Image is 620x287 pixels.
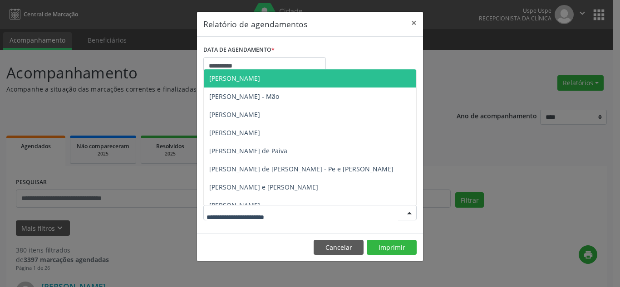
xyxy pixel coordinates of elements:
[209,165,394,173] span: [PERSON_NAME] de [PERSON_NAME] - Pe e [PERSON_NAME]
[209,128,260,137] span: [PERSON_NAME]
[209,92,279,101] span: [PERSON_NAME] - Mão
[209,110,260,119] span: [PERSON_NAME]
[209,74,260,83] span: [PERSON_NAME]
[314,240,364,255] button: Cancelar
[209,183,318,191] span: [PERSON_NAME] e [PERSON_NAME]
[209,201,260,209] span: [PERSON_NAME]
[203,18,307,30] h5: Relatório de agendamentos
[405,12,423,34] button: Close
[203,43,275,57] label: DATA DE AGENDAMENTO
[367,240,417,255] button: Imprimir
[209,146,287,155] span: [PERSON_NAME] de Paiva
